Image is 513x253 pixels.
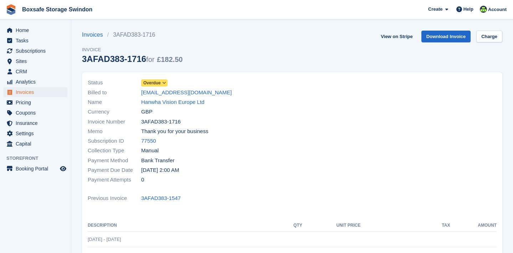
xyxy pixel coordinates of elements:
span: Status [88,79,141,87]
span: GBP [141,108,153,116]
span: Manual [141,147,159,155]
img: Julia Matthews [480,6,487,13]
a: Preview store [59,164,67,173]
span: Invoices [16,87,58,97]
span: Payment Attempts [88,176,141,184]
th: Unit Price [302,220,361,231]
th: Amount [450,220,497,231]
time: 2025-08-20 01:00:00 UTC [141,166,179,174]
a: menu [4,77,67,87]
a: menu [4,139,67,149]
a: 77550 [141,137,156,145]
a: menu [4,36,67,46]
a: menu [4,56,67,66]
span: Name [88,98,141,106]
span: Create [428,6,442,13]
span: [DATE] - [DATE] [88,237,121,242]
span: Collection Type [88,147,141,155]
span: Subscription ID [88,137,141,145]
a: menu [4,118,67,128]
th: Tax [360,220,450,231]
span: Billed to [88,89,141,97]
span: Currency [88,108,141,116]
a: menu [4,97,67,107]
span: Subscriptions [16,46,58,56]
span: for [146,56,154,63]
a: Invoices [82,31,107,39]
th: Description [88,220,281,231]
span: Coupons [16,108,58,118]
span: Capital [16,139,58,149]
a: View on Stripe [378,31,415,42]
span: Payment Method [88,157,141,165]
span: Memo [88,127,141,136]
a: menu [4,108,67,118]
span: 0 [141,176,144,184]
span: Help [463,6,473,13]
a: menu [4,46,67,56]
span: Storefront [6,155,71,162]
a: menu [4,164,67,174]
a: Boxsafe Storage Swindon [19,4,95,15]
span: Analytics [16,77,58,87]
div: 3AFAD383-1716 [82,54,183,64]
span: Previous Invoice [88,194,141,202]
span: Sites [16,56,58,66]
a: menu [4,87,67,97]
span: Booking Portal [16,164,58,174]
span: Account [488,6,507,13]
span: £182.50 [157,56,183,63]
a: [EMAIL_ADDRESS][DOMAIN_NAME] [141,89,232,97]
span: Payment Due Date [88,166,141,174]
th: QTY [281,220,302,231]
a: menu [4,128,67,138]
span: Pricing [16,97,58,107]
img: stora-icon-8386f47178a22dfd0bd8f6a31ec36ba5ce8667c1dd55bd0f319d3a0aa187defe.svg [6,4,16,15]
nav: breadcrumbs [82,31,183,39]
span: Invoice Number [88,118,141,126]
a: 3AFAD383-1547 [141,194,181,202]
a: Hanwha Vision Europe Ltd [141,98,204,106]
span: Overdue [143,80,161,86]
span: Thank you for your business [141,127,208,136]
a: Overdue [141,79,168,87]
span: CRM [16,67,58,77]
a: Charge [476,31,502,42]
span: Invoice [82,46,183,53]
a: menu [4,25,67,35]
span: 3AFAD383-1716 [141,118,181,126]
span: Bank Transfer [141,157,174,165]
span: Home [16,25,58,35]
span: Settings [16,128,58,138]
span: Insurance [16,118,58,128]
a: menu [4,67,67,77]
a: Download Invoice [421,31,471,42]
span: Tasks [16,36,58,46]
